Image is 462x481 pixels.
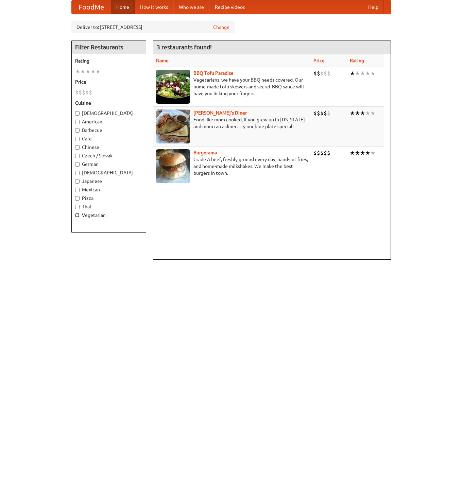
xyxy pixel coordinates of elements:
li: $ [82,89,85,96]
li: ★ [360,70,365,77]
img: burgerama.jpg [156,149,190,183]
li: $ [313,109,317,117]
label: American [75,118,142,125]
li: $ [320,109,324,117]
input: Japanese [75,179,80,184]
li: ★ [350,109,355,117]
li: ★ [360,149,365,157]
li: ★ [365,70,370,77]
p: Vegetarians, we have your BBQ needs covered. Our home-made tofu skewers and secret BBQ sauce will... [156,76,308,97]
input: American [75,120,80,124]
label: Cafe [75,135,142,142]
a: [PERSON_NAME]'s Diner [193,110,247,116]
li: ★ [360,109,365,117]
li: ★ [75,68,80,75]
input: Vegetarian [75,213,80,218]
li: $ [324,70,327,77]
li: $ [327,70,330,77]
li: $ [320,70,324,77]
input: Czech / Slovak [75,154,80,158]
a: BBQ Tofu Paradise [193,70,234,76]
li: ★ [370,149,375,157]
a: Burgerama [193,150,217,155]
input: Mexican [75,188,80,192]
li: ★ [80,68,85,75]
label: Japanese [75,178,142,185]
li: $ [89,89,92,96]
input: Barbecue [75,128,80,133]
a: How it works [135,0,173,14]
input: German [75,162,80,167]
div: Deliver to: [STREET_ADDRESS] [71,21,235,33]
label: Vegetarian [75,212,142,219]
li: ★ [355,109,360,117]
li: ★ [365,149,370,157]
p: Food like mom cooked, if you grew up in [US_STATE] and mom ran a diner. Try our blue plate special! [156,116,308,130]
label: Czech / Slovak [75,152,142,159]
li: $ [317,70,320,77]
h5: Cuisine [75,100,142,106]
li: $ [79,89,82,96]
p: Grade A beef, freshly ground every day, hand-cut fries, and home-made milkshakes. We make the bes... [156,156,308,176]
a: Name [156,58,169,63]
li: $ [324,109,327,117]
label: Mexican [75,186,142,193]
ng-pluralize: 3 restaurants found! [157,44,212,50]
li: ★ [350,70,355,77]
a: Rating [350,58,364,63]
li: ★ [365,109,370,117]
a: Recipe videos [209,0,250,14]
label: Barbecue [75,127,142,134]
li: $ [85,89,89,96]
label: Pizza [75,195,142,202]
input: Cafe [75,137,80,141]
label: Chinese [75,144,142,151]
a: Who we are [173,0,209,14]
li: ★ [85,68,90,75]
li: ★ [370,70,375,77]
a: FoodMe [72,0,111,14]
li: $ [327,109,330,117]
li: ★ [355,70,360,77]
input: Pizza [75,196,80,201]
li: ★ [355,149,360,157]
a: Change [213,24,229,31]
input: Chinese [75,145,80,150]
li: $ [75,89,79,96]
li: ★ [370,109,375,117]
input: [DEMOGRAPHIC_DATA] [75,111,80,116]
li: ★ [90,68,96,75]
a: Home [111,0,135,14]
input: Thai [75,205,80,209]
li: $ [317,149,320,157]
li: $ [313,149,317,157]
li: $ [324,149,327,157]
img: tofuparadise.jpg [156,70,190,104]
li: ★ [350,149,355,157]
label: German [75,161,142,168]
img: sallys.jpg [156,109,190,143]
h4: Filter Restaurants [72,40,146,54]
li: $ [317,109,320,117]
a: Help [363,0,384,14]
h5: Rating [75,57,142,64]
h5: Price [75,79,142,85]
label: Thai [75,203,142,210]
label: [DEMOGRAPHIC_DATA] [75,110,142,117]
li: $ [327,149,330,157]
li: $ [320,149,324,157]
a: Price [313,58,325,63]
input: [DEMOGRAPHIC_DATA] [75,171,80,175]
li: $ [313,70,317,77]
label: [DEMOGRAPHIC_DATA] [75,169,142,176]
li: ★ [96,68,101,75]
